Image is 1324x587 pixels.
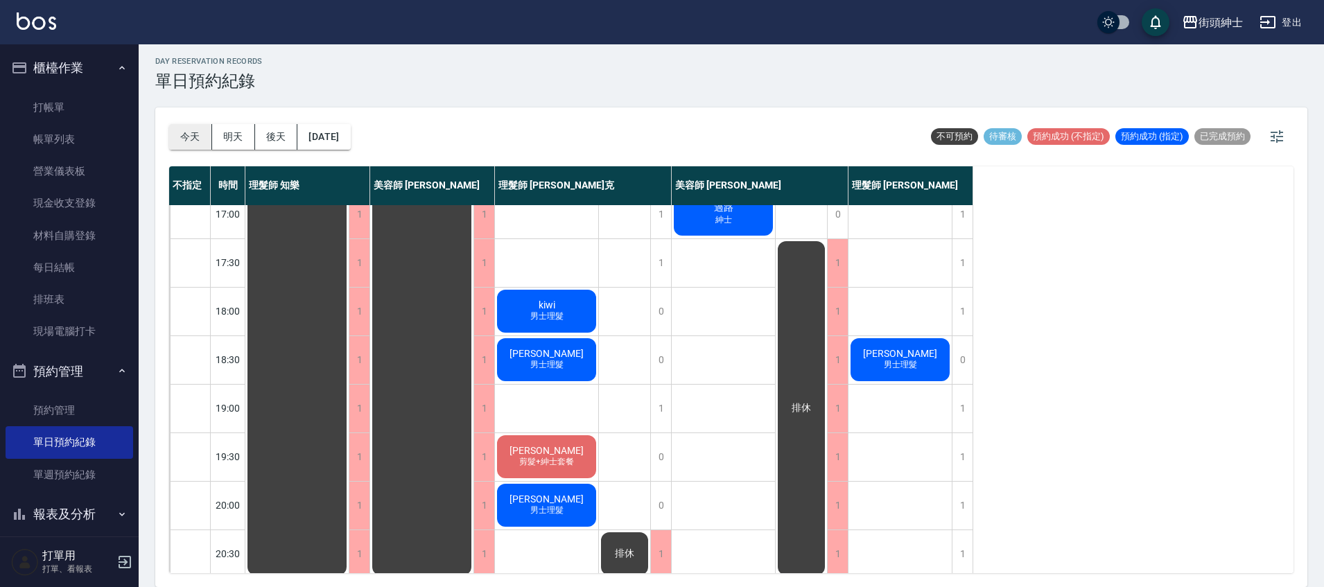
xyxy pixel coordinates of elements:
a: 每日結帳 [6,252,133,283]
div: 1 [650,530,671,578]
a: 帳單列表 [6,123,133,155]
button: [DATE] [297,124,350,150]
div: 1 [473,336,494,384]
div: 0 [650,482,671,529]
div: 1 [473,191,494,238]
div: 1 [827,530,848,578]
div: 0 [952,336,973,384]
div: 19:30 [211,432,245,481]
div: 1 [473,530,494,578]
span: [PERSON_NAME] [507,348,586,359]
div: 18:00 [211,287,245,335]
div: 0 [827,191,848,238]
button: 櫃檯作業 [6,50,133,86]
div: 1 [827,288,848,335]
div: 1 [473,288,494,335]
h5: 打單用 [42,549,113,563]
div: 理髮師 知樂 [245,166,370,205]
div: 1 [349,530,369,578]
div: 理髮師 [PERSON_NAME] [848,166,973,205]
a: 排班表 [6,283,133,315]
div: 1 [349,239,369,287]
span: 排休 [789,402,814,414]
button: save [1142,8,1169,36]
div: 1 [952,385,973,432]
div: 1 [650,385,671,432]
div: 0 [650,288,671,335]
span: 男士理髮 [528,505,566,516]
div: 19:00 [211,384,245,432]
span: 男士理髮 [528,310,566,322]
span: 男士理髮 [528,359,566,371]
div: 20:30 [211,529,245,578]
span: 預約成功 (指定) [1115,130,1189,143]
span: 預約成功 (不指定) [1027,130,1110,143]
div: 1 [349,385,369,432]
span: kiwi [536,299,558,310]
div: 1 [952,191,973,238]
button: 登出 [1254,10,1307,35]
div: 1 [952,433,973,481]
div: 1 [827,385,848,432]
div: 時間 [211,166,245,205]
div: 1 [827,336,848,384]
div: 1 [473,239,494,287]
div: 20:00 [211,481,245,529]
span: 剪髮+紳士套餐 [516,456,577,468]
p: 打單、看報表 [42,563,113,575]
span: 過路 [711,202,736,214]
div: 1 [952,482,973,529]
a: 現金收支登錄 [6,187,133,219]
span: 待審核 [984,130,1022,143]
button: 報表及分析 [6,496,133,532]
div: 1 [349,191,369,238]
div: 17:00 [211,190,245,238]
span: 不可預約 [931,130,978,143]
div: 1 [349,288,369,335]
div: 美容師 [PERSON_NAME] [672,166,848,205]
div: 1 [952,239,973,287]
span: [PERSON_NAME] [860,348,940,359]
img: Logo [17,12,56,30]
h3: 單日預約紀錄 [155,71,263,91]
div: 1 [473,482,494,529]
div: 1 [827,239,848,287]
div: 1 [650,191,671,238]
div: 1 [827,433,848,481]
span: 已完成預約 [1194,130,1251,143]
span: [PERSON_NAME] [507,445,586,456]
div: 美容師 [PERSON_NAME] [370,166,495,205]
div: 1 [473,433,494,481]
div: 1 [349,482,369,529]
div: 0 [650,433,671,481]
a: 營業儀表板 [6,155,133,187]
div: 街頭紳士 [1199,14,1243,31]
a: 單週預約紀錄 [6,459,133,491]
span: 紳士 [713,214,735,226]
a: 單日預約紀錄 [6,426,133,458]
button: 後天 [255,124,298,150]
span: [PERSON_NAME] [507,493,586,505]
div: 1 [349,336,369,384]
a: 現場電腦打卡 [6,315,133,347]
button: 明天 [212,124,255,150]
button: 預約管理 [6,353,133,389]
div: 17:30 [211,238,245,287]
button: 客戶管理 [6,532,133,568]
div: 理髮師 [PERSON_NAME]克 [495,166,672,205]
div: 不指定 [169,166,211,205]
div: 1 [473,385,494,432]
div: 1 [349,433,369,481]
div: 1 [952,288,973,335]
button: 今天 [169,124,212,150]
div: 1 [952,530,973,578]
div: 1 [827,482,848,529]
a: 打帳單 [6,91,133,123]
a: 材料自購登錄 [6,220,133,252]
div: 18:30 [211,335,245,384]
a: 預約管理 [6,394,133,426]
img: Person [11,548,39,576]
button: 街頭紳士 [1176,8,1248,37]
span: 男士理髮 [881,359,920,371]
span: 排休 [612,547,637,560]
